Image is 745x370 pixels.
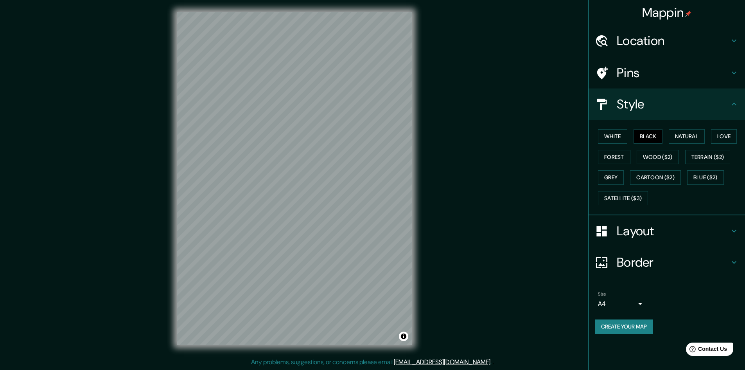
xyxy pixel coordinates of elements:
[589,247,745,278] div: Border
[617,254,729,270] h4: Border
[598,191,648,206] button: Satellite ($3)
[598,150,630,164] button: Forest
[598,129,627,144] button: White
[589,25,745,56] div: Location
[617,223,729,239] h4: Layout
[493,357,494,367] div: .
[598,170,624,185] button: Grey
[598,298,645,310] div: A4
[595,319,653,334] button: Create your map
[685,150,731,164] button: Terrain ($2)
[251,357,492,367] p: Any problems, suggestions, or concerns please email .
[634,129,663,144] button: Black
[675,339,736,361] iframe: Help widget launcher
[630,170,681,185] button: Cartoon ($2)
[399,332,408,341] button: Toggle attribution
[617,65,729,81] h4: Pins
[177,12,412,345] canvas: Map
[598,291,606,298] label: Size
[589,215,745,247] div: Layout
[617,33,729,49] h4: Location
[669,129,705,144] button: Natural
[642,5,692,20] h4: Mappin
[617,96,729,112] h4: Style
[589,57,745,88] div: Pins
[687,170,724,185] button: Blue ($2)
[637,150,679,164] button: Wood ($2)
[394,358,490,366] a: [EMAIL_ADDRESS][DOMAIN_NAME]
[685,11,691,17] img: pin-icon.png
[492,357,493,367] div: .
[589,88,745,120] div: Style
[711,129,737,144] button: Love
